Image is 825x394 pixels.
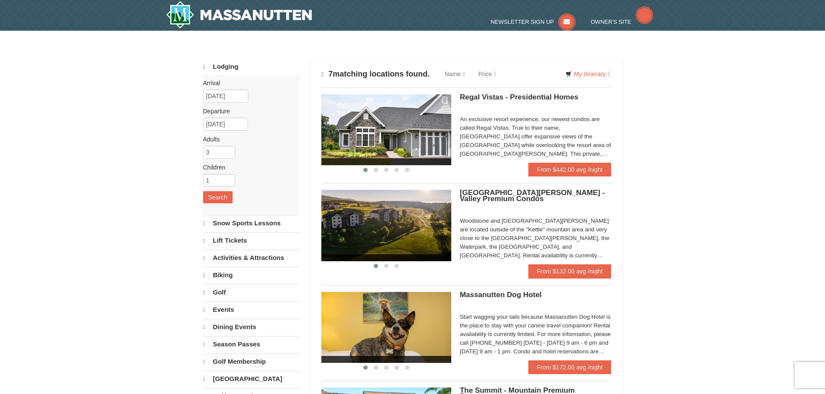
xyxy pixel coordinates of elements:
a: My Itinerary [560,67,615,80]
a: Newsletter Sign Up [491,19,576,25]
img: Massanutten Resort Logo [166,1,312,29]
a: Lift Tickets [203,232,300,249]
a: From $442.00 avg /night [528,163,611,176]
span: [GEOGRAPHIC_DATA][PERSON_NAME] - Valley Premium Condos [460,189,605,203]
div: Woodstone and [GEOGRAPHIC_DATA][PERSON_NAME] are located outside of the "Kettle" mountain area an... [460,217,611,260]
a: Season Passes [203,336,300,352]
a: Lodging [203,59,300,75]
button: Search [203,191,233,203]
a: Biking [203,267,300,283]
span: Owner's Site [591,19,631,25]
a: Dining Events [203,319,300,335]
span: Massanutten Dog Hotel [460,291,542,299]
div: Start wagging your tails because Massanutten Dog Hotel is the place to stay with your canine trav... [460,313,611,356]
a: Price [472,65,503,83]
a: Activities & Attractions [203,250,300,266]
a: Golf Membership [203,353,300,370]
a: [GEOGRAPHIC_DATA] [203,371,300,387]
a: Snow Sports Lessons [203,215,300,231]
a: Events [203,301,300,318]
a: From $132.00 avg /night [528,264,611,278]
a: From $172.00 avg /night [528,360,611,374]
label: Adults [203,135,293,144]
div: An exclusive resort experience, our newest condos are called Regal Vistas. True to their name, [G... [460,115,611,158]
span: Newsletter Sign Up [491,19,554,25]
a: Massanutten Resort [166,1,312,29]
label: Arrival [203,79,293,87]
a: Golf [203,284,300,301]
span: Regal Vistas - Presidential Homes [460,93,579,101]
label: Children [203,163,293,172]
label: Departure [203,107,293,115]
a: Name [438,65,472,83]
a: Owner's Site [591,19,653,25]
